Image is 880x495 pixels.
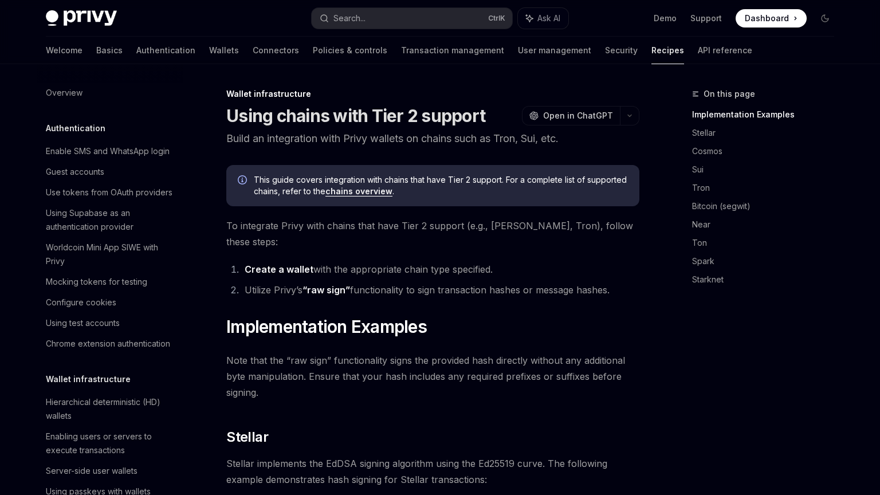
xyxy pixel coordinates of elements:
span: Dashboard [745,13,789,24]
div: Configure cookies [46,296,116,309]
div: Enable SMS and WhatsApp login [46,144,170,158]
a: Use tokens from OAuth providers [37,182,183,203]
a: Dashboard [736,9,807,27]
h5: Wallet infrastructure [46,372,131,386]
a: Using test accounts [37,313,183,333]
div: Using test accounts [46,316,120,330]
div: Search... [333,11,366,25]
a: Guest accounts [37,162,183,182]
div: Hierarchical deterministic (HD) wallets [46,395,176,423]
a: Near [692,215,843,234]
a: chains overview [325,186,392,197]
a: Spark [692,252,843,270]
a: Enable SMS and WhatsApp login [37,141,183,162]
a: Overview [37,82,183,103]
div: Guest accounts [46,165,104,179]
li: Utilize Privy’s functionality to sign transaction hashes or message hashes. [241,282,639,298]
a: Hierarchical deterministic (HD) wallets [37,392,183,426]
h5: Authentication [46,121,105,135]
div: Overview [46,86,82,100]
button: Search...CtrlK [312,8,512,29]
div: Chrome extension authentication [46,337,170,351]
a: Mocking tokens for testing [37,272,183,292]
a: Basics [96,37,123,64]
span: Implementation Examples [226,316,427,337]
a: Authentication [136,37,195,64]
button: Ask AI [518,8,568,29]
a: Configure cookies [37,292,183,313]
button: Open in ChatGPT [522,106,620,125]
a: Welcome [46,37,82,64]
div: Enabling users or servers to execute transactions [46,430,176,457]
a: Implementation Examples [692,105,843,124]
div: Worldcoin Mini App SIWE with Privy [46,241,176,268]
a: Demo [654,13,677,24]
span: This guide covers integration with chains that have Tier 2 support. For a complete list of suppor... [254,174,628,197]
a: Security [605,37,638,64]
span: Ask AI [537,13,560,24]
span: Note that the “raw sign” functionality signs the provided hash directly without any additional by... [226,352,639,400]
a: Recipes [651,37,684,64]
a: Stellar [692,124,843,142]
a: Using Supabase as an authentication provider [37,203,183,237]
span: To integrate Privy with chains that have Tier 2 support (e.g., [PERSON_NAME], Tron), follow these... [226,218,639,250]
div: Using Supabase as an authentication provider [46,206,176,234]
a: Sui [692,160,843,179]
a: Tron [692,179,843,197]
a: Policies & controls [313,37,387,64]
a: Support [690,13,722,24]
span: Ctrl K [488,14,505,23]
h1: Using chains with Tier 2 support [226,105,485,126]
a: User management [518,37,591,64]
a: Enabling users or servers to execute transactions [37,426,183,461]
a: Chrome extension authentication [37,333,183,354]
span: On this page [704,87,755,101]
li: with the appropriate chain type specified. [241,261,639,277]
a: Cosmos [692,142,843,160]
div: Use tokens from OAuth providers [46,186,172,199]
img: dark logo [46,10,117,26]
a: Transaction management [401,37,504,64]
svg: Info [238,175,249,187]
a: Starknet [692,270,843,289]
div: Mocking tokens for testing [46,275,147,289]
span: Stellar [226,428,268,446]
a: “raw sign” [302,284,350,296]
a: API reference [698,37,752,64]
button: Toggle dark mode [816,9,834,27]
a: Wallets [209,37,239,64]
a: Ton [692,234,843,252]
a: Server-side user wallets [37,461,183,481]
a: Bitcoin (segwit) [692,197,843,215]
div: Server-side user wallets [46,464,137,478]
a: Connectors [253,37,299,64]
a: Create a wallet [245,264,313,276]
span: Stellar implements the EdDSA signing algorithm using the Ed25519 curve. The following example dem... [226,455,639,488]
div: Wallet infrastructure [226,88,639,100]
p: Build an integration with Privy wallets on chains such as Tron, Sui, etc. [226,131,639,147]
span: Open in ChatGPT [543,110,613,121]
a: Worldcoin Mini App SIWE with Privy [37,237,183,272]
